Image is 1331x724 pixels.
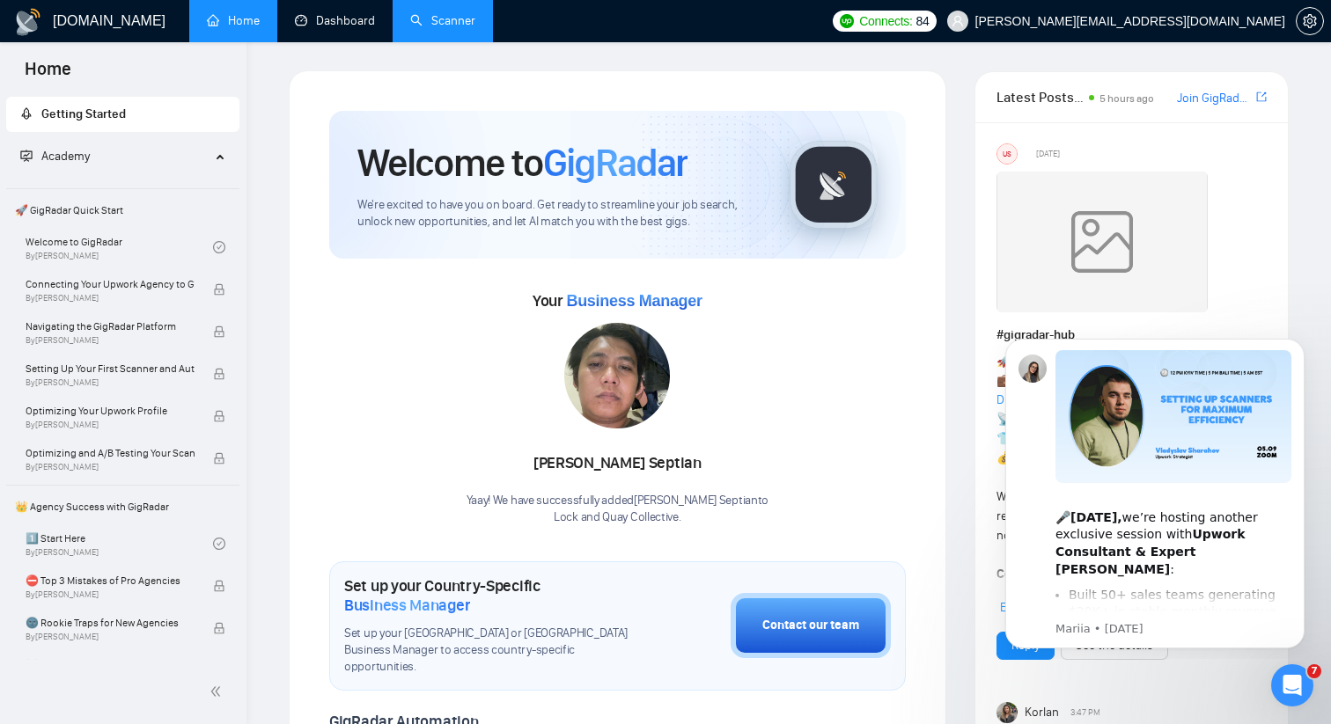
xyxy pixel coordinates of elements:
span: 🚀 GigRadar Quick Start [8,193,238,228]
span: user [952,15,964,27]
span: setting [1297,14,1323,28]
img: gigradar-logo.png [790,141,878,229]
button: setting [1296,7,1324,35]
img: weqQh+iSagEgQAAAABJRU5ErkJggg== [996,172,1208,312]
span: By [PERSON_NAME] [26,377,195,388]
a: Join GigRadar Slack Community [1177,89,1253,108]
span: By [PERSON_NAME] [26,462,195,472]
span: 7 [1307,664,1321,678]
span: Optimizing and A/B Testing Your Scanner for Better Results [26,444,195,462]
img: Korlan [996,702,1018,723]
a: setting [1296,14,1324,28]
div: Contact our team [762,616,859,635]
span: Getting Started [41,106,126,121]
span: By [PERSON_NAME] [26,589,195,600]
a: 1️⃣ Start HereBy[PERSON_NAME] [26,524,213,563]
a: dashboardDashboard [295,13,375,28]
span: lock [213,452,225,464]
li: Getting Started [6,97,239,132]
span: 👑 Agency Success with GigRadar [8,489,238,524]
div: US [997,144,1017,164]
a: homeHome [207,13,260,28]
span: Academy [41,149,90,164]
span: By [PERSON_NAME] [26,420,195,430]
span: Academy [20,149,90,164]
a: export [1256,89,1267,106]
span: Home [11,56,85,93]
span: We're excited to have you on board. Get ready to streamline your job search, unlock new opportuni... [357,197,761,230]
iframe: Intercom notifications message [979,323,1331,659]
span: fund-projection-screen [20,150,33,162]
img: upwork-logo.png [840,14,854,28]
span: lock [213,580,225,592]
span: lock [213,410,225,422]
span: [DATE] [1036,146,1060,162]
span: 5 hours ago [1099,92,1154,105]
span: ⛔ Top 3 Mistakes of Pro Agencies [26,572,195,589]
span: lock [213,325,225,338]
span: Business Manager [566,292,702,310]
span: check-circle [213,241,225,253]
span: Connects: [859,11,912,31]
h1: Set up your Country-Specific [344,576,643,615]
button: Contact our team [731,593,891,658]
span: By [PERSON_NAME] [26,632,195,642]
span: Set up your [GEOGRAPHIC_DATA] or [GEOGRAPHIC_DATA] Business Manager to access country-specific op... [344,625,643,676]
span: Setting Up Your First Scanner and Auto-Bidder [26,360,195,377]
span: ☠️ Fatal Traps for Solo Freelancers [26,656,195,674]
span: Navigating the GigRadar Platform [26,318,195,335]
a: Welcome to GigRadarBy[PERSON_NAME] [26,228,213,267]
span: Latest Posts from the GigRadar Community [996,86,1084,108]
img: logo [14,8,42,36]
a: searchScanner [410,13,475,28]
span: export [1256,90,1267,104]
span: By [PERSON_NAME] [26,335,195,346]
div: [PERSON_NAME] Septian [467,449,769,479]
span: Optimizing Your Upwork Profile [26,402,195,420]
h1: Welcome to [357,139,688,186]
span: Connecting Your Upwork Agency to GigRadar [26,275,195,293]
span: 84 [916,11,930,31]
div: Yaay! We have successfully added [PERSON_NAME] Septian to [467,493,769,526]
span: double-left [210,683,227,700]
img: 1701001527608-IMG-20231107-WA0012.jpg [564,323,670,428]
iframe: Intercom live chat [1271,664,1313,706]
span: rocket [20,107,33,120]
span: By [PERSON_NAME] [26,293,195,303]
span: lock [213,622,225,634]
p: Lock and Quay Collective . [467,509,769,526]
span: Korlan [1025,703,1059,722]
span: lock [213,368,225,380]
span: 3:47 PM [1070,705,1100,720]
span: check-circle [213,538,225,550]
span: Business Manager [344,596,470,615]
span: Your [533,291,702,311]
span: lock [213,283,225,296]
span: GigRadar [543,139,688,186]
span: 🌚 Rookie Traps for New Agencies [26,614,195,632]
